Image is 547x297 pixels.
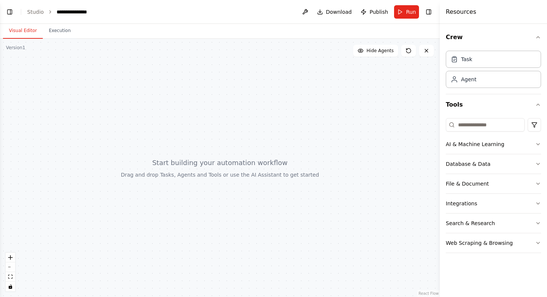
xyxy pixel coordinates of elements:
div: Crew [446,48,541,94]
span: Hide Agents [367,48,394,54]
button: Download [314,5,355,19]
button: Tools [446,94,541,115]
div: Tools [446,115,541,259]
button: Search & Research [446,214,541,233]
nav: breadcrumb [27,8,95,16]
button: Execution [43,23,77,39]
button: Show left sidebar [4,7,15,17]
button: Hide Agents [353,45,398,57]
h4: Resources [446,7,476,16]
span: Publish [370,8,388,16]
div: Web Scraping & Browsing [446,239,513,247]
button: zoom out [6,262,15,272]
button: Database & Data [446,154,541,174]
span: Download [326,8,352,16]
button: AI & Machine Learning [446,135,541,154]
div: File & Document [446,180,489,187]
a: Studio [27,9,44,15]
button: Visual Editor [3,23,43,39]
div: Database & Data [446,160,490,168]
button: fit view [6,272,15,282]
div: Integrations [446,200,477,207]
button: Crew [446,27,541,48]
button: Run [394,5,419,19]
div: Task [461,56,472,63]
button: Integrations [446,194,541,213]
button: Hide right sidebar [423,7,434,17]
button: toggle interactivity [6,282,15,291]
button: File & Document [446,174,541,193]
div: AI & Machine Learning [446,140,504,148]
div: React Flow controls [6,253,15,291]
button: Publish [358,5,391,19]
span: Run [406,8,416,16]
button: zoom in [6,253,15,262]
a: React Flow attribution [419,291,439,296]
div: Agent [461,76,476,83]
div: Version 1 [6,45,25,51]
button: Web Scraping & Browsing [446,233,541,253]
div: Search & Research [446,219,495,227]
